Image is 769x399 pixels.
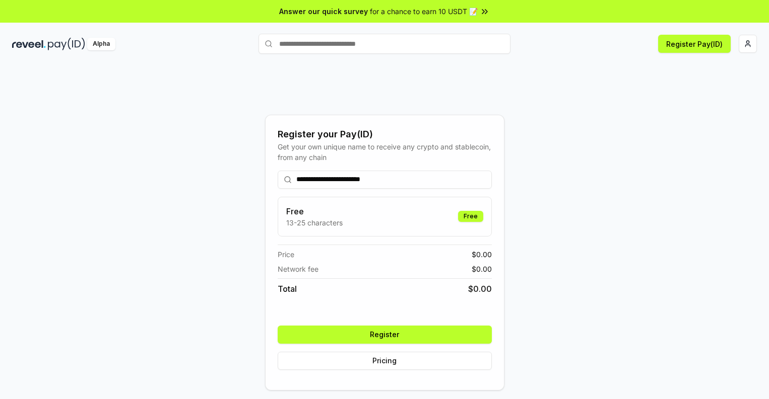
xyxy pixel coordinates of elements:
[278,326,492,344] button: Register
[278,264,318,274] span: Network fee
[370,6,478,17] span: for a chance to earn 10 USDT 📝
[278,283,297,295] span: Total
[279,6,368,17] span: Answer our quick survey
[278,352,492,370] button: Pricing
[12,38,46,50] img: reveel_dark
[472,249,492,260] span: $ 0.00
[658,35,731,53] button: Register Pay(ID)
[48,38,85,50] img: pay_id
[458,211,483,222] div: Free
[468,283,492,295] span: $ 0.00
[278,127,492,141] div: Register your Pay(ID)
[472,264,492,274] span: $ 0.00
[278,249,294,260] span: Price
[286,205,343,217] h3: Free
[286,217,343,228] p: 13-25 characters
[87,38,115,50] div: Alpha
[278,141,492,163] div: Get your own unique name to receive any crypto and stablecoin, from any chain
